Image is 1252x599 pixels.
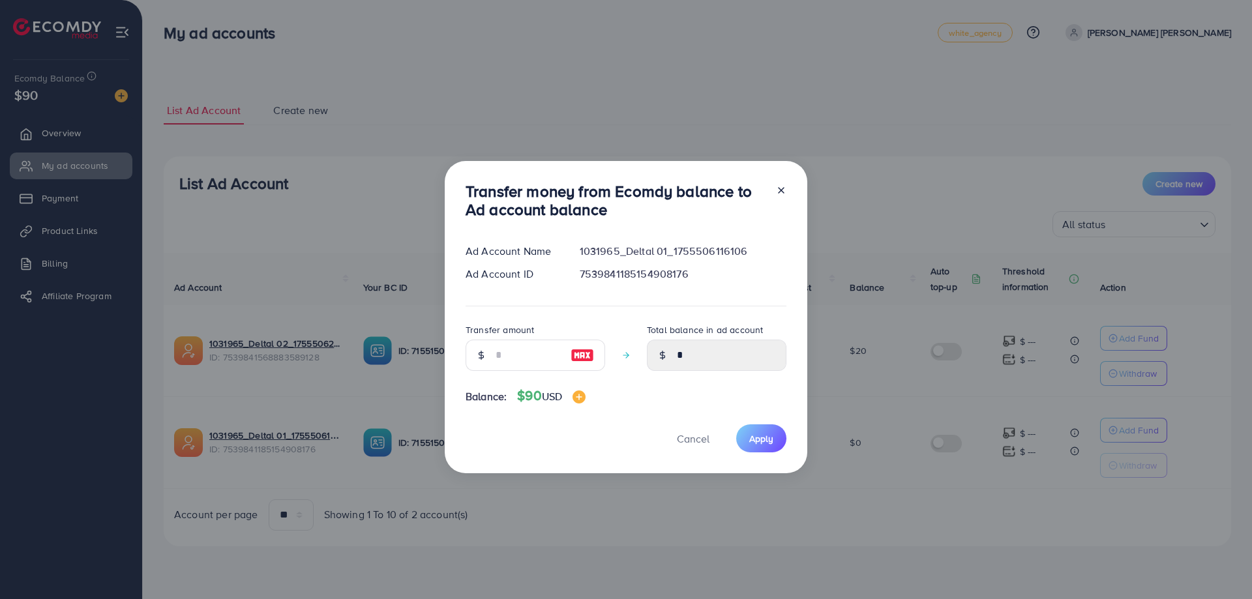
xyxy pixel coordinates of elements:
[517,388,586,404] h4: $90
[571,347,594,363] img: image
[455,244,569,259] div: Ad Account Name
[466,323,534,336] label: Transfer amount
[677,431,709,446] span: Cancel
[569,267,797,282] div: 7539841185154908176
[455,267,569,282] div: Ad Account ID
[736,424,786,452] button: Apply
[1197,540,1242,589] iframe: Chat
[569,244,797,259] div: 1031965_Deltal 01_1755506116106
[749,432,773,445] span: Apply
[466,182,766,220] h3: Transfer money from Ecomdy balance to Ad account balance
[466,389,507,404] span: Balance:
[542,389,562,403] span: USD
[661,424,726,452] button: Cancel
[647,323,763,336] label: Total balance in ad account
[573,390,586,403] img: image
